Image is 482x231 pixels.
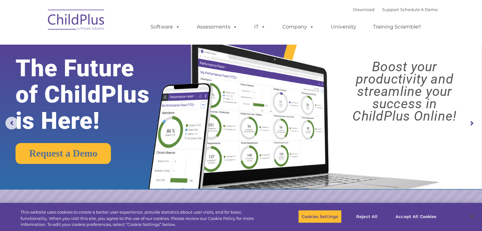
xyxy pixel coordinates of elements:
[353,7,438,12] font: |
[400,7,438,12] a: Schedule A Demo
[21,209,265,228] div: This website uses cookies to create a better user experience, provide statistics about user visit...
[276,21,320,33] a: Company
[392,210,440,223] button: Accept All Cookies
[382,7,399,12] a: Support
[333,60,476,122] rs-layer: Boost your productivity and streamline your success in ChildPlus Online!
[190,21,244,33] a: Assessments
[367,21,427,33] a: Training Scramble!!
[465,209,479,223] button: Close
[298,210,342,223] button: Cookies Settings
[88,42,107,47] span: Last name
[353,7,375,12] a: Download
[88,68,115,72] span: Phone number
[45,5,108,37] img: ChildPlus by Procare Solutions
[16,55,170,134] rs-layer: The Future of ChildPlus is Here!
[144,21,186,33] a: Software
[248,21,272,33] a: IT
[16,143,111,164] a: Request a Demo
[347,210,387,223] button: Reject All
[325,21,363,33] a: University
